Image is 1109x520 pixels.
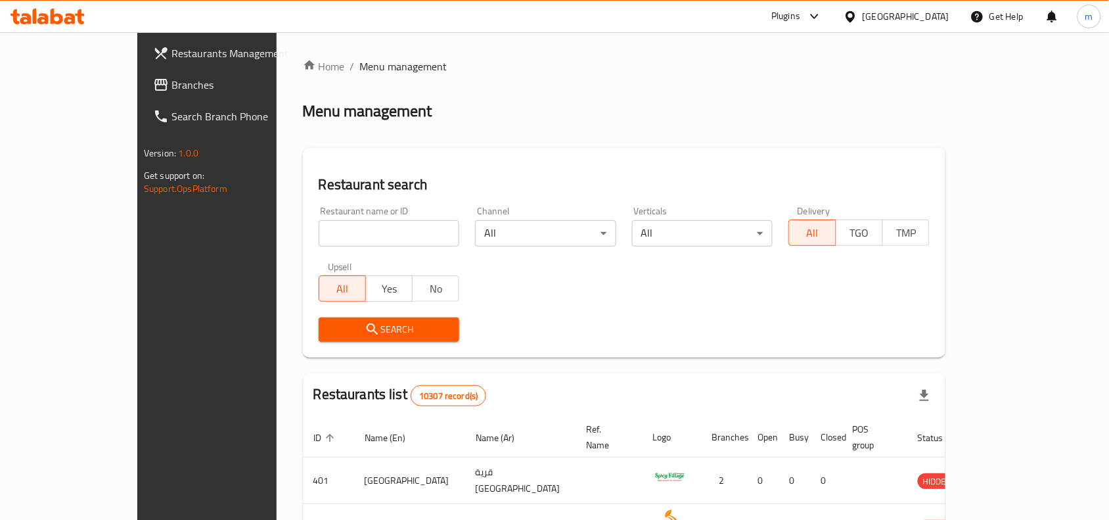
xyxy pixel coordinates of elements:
div: [GEOGRAPHIC_DATA] [863,9,949,24]
button: Search [319,318,460,342]
td: 0 [811,458,842,504]
div: Export file [909,380,940,412]
span: All [794,224,830,243]
a: Support.OpsPlatform [144,180,227,197]
th: Open [748,417,779,458]
span: Status [918,430,961,446]
span: Name (Ar) [476,430,532,446]
span: 1.0.0 [178,145,198,162]
nav: breadcrumb [303,59,945,74]
th: Branches [702,417,748,458]
span: Version: [144,145,176,162]
span: Menu management [360,59,447,74]
span: Restaurants Management [171,45,312,61]
span: TGO [842,224,878,243]
span: 10307 record(s) [411,390,486,402]
span: POS group [853,421,892,453]
span: Get support on: [144,167,204,184]
td: 0 [748,458,779,504]
button: TGO [836,220,883,246]
button: TMP [882,220,930,246]
input: Search for restaurant name or ID.. [319,220,460,247]
span: m [1085,9,1093,24]
span: TMP [888,224,924,243]
span: ID [313,430,338,446]
div: All [632,220,773,247]
a: Search Branch Phone [143,101,323,132]
span: All [325,279,361,298]
th: Busy [779,417,811,458]
a: Home [303,59,345,74]
button: All [788,220,836,246]
div: Plugins [771,9,800,24]
label: Delivery [798,206,830,216]
span: Ref. Name [587,421,627,453]
th: Logo [643,417,702,458]
img: Spicy Village [653,461,686,494]
span: HIDDEN [918,474,957,489]
div: Total records count [411,385,486,406]
button: Yes [365,275,413,302]
th: Closed [811,417,842,458]
span: No [418,279,454,298]
label: Upsell [328,262,352,272]
span: Name (En) [365,430,422,446]
td: 0 [779,458,811,504]
td: [GEOGRAPHIC_DATA] [354,458,465,504]
h2: Restaurant search [319,175,930,195]
span: Search [329,321,449,338]
button: No [412,275,459,302]
td: 2 [702,458,748,504]
span: Branches [171,77,312,93]
td: قرية [GEOGRAPHIC_DATA] [465,458,576,504]
div: All [475,220,616,247]
div: HIDDEN [918,473,957,489]
a: Restaurants Management [143,37,323,69]
button: All [319,275,366,302]
h2: Restaurants list [313,385,487,406]
span: Search Branch Phone [171,108,312,124]
td: 401 [303,458,354,504]
h2: Menu management [303,101,432,122]
a: Branches [143,69,323,101]
li: / [350,59,355,74]
span: Yes [371,279,407,298]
